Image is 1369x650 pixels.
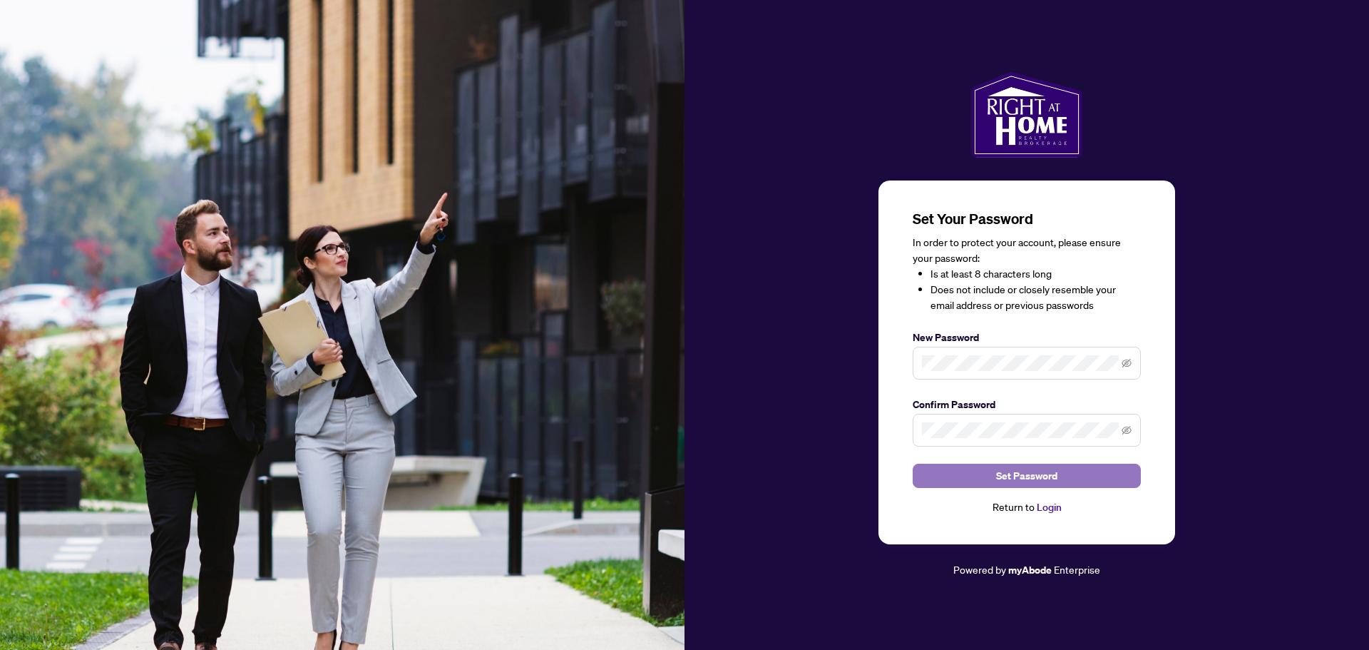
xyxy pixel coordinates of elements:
a: myAbode [1008,562,1052,578]
a: Login [1037,501,1062,514]
span: Powered by [953,563,1006,576]
h3: Set Your Password [913,209,1141,229]
span: Enterprise [1054,563,1100,576]
label: New Password [913,330,1141,345]
img: ma-logo [971,72,1082,158]
li: Is at least 8 characters long [930,266,1141,282]
button: Set Password [913,464,1141,488]
span: eye-invisible [1122,425,1132,435]
span: Set Password [996,464,1057,487]
label: Confirm Password [913,397,1141,412]
span: eye-invisible [1122,358,1132,368]
div: Return to [913,499,1141,516]
li: Does not include or closely resemble your email address or previous passwords [930,282,1141,313]
div: In order to protect your account, please ensure your password: [913,235,1141,313]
